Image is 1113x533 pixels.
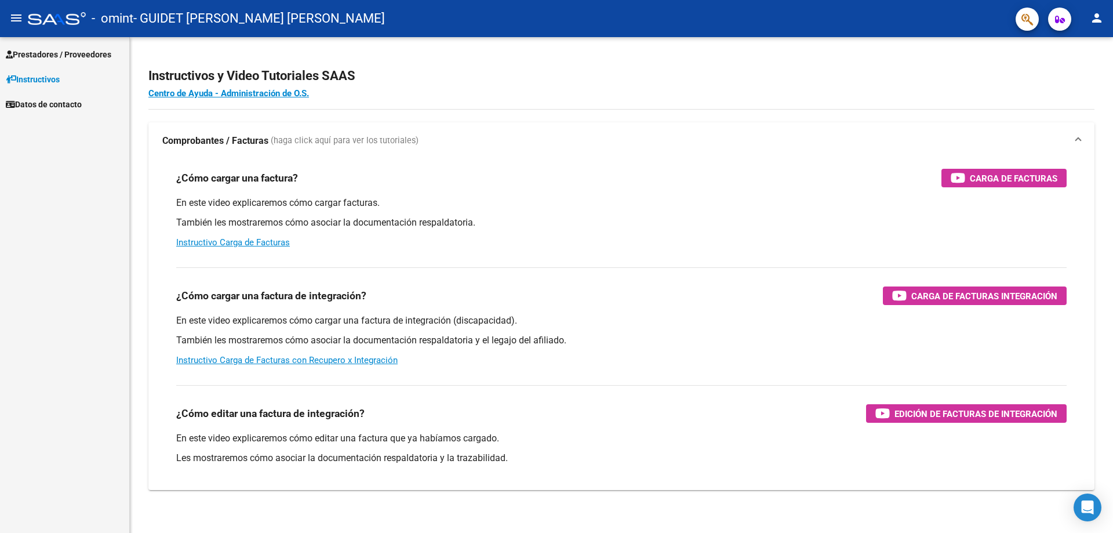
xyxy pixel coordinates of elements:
[176,452,1067,465] p: Les mostraremos cómo asociar la documentación respaldatoria y la trazabilidad.
[176,314,1067,327] p: En este video explicaremos cómo cargar una factura de integración (discapacidad).
[1090,11,1104,25] mat-icon: person
[6,73,60,86] span: Instructivos
[148,65,1094,87] h2: Instructivos y Video Tutoriales SAAS
[148,122,1094,159] mat-expansion-panel-header: Comprobantes / Facturas (haga click aquí para ver los tutoriales)
[176,197,1067,209] p: En este video explicaremos cómo cargar facturas.
[176,170,298,186] h3: ¿Cómo cargar una factura?
[1074,494,1101,521] div: Open Intercom Messenger
[148,159,1094,490] div: Comprobantes / Facturas (haga click aquí para ver los tutoriales)
[941,169,1067,187] button: Carga de Facturas
[176,334,1067,347] p: También les mostraremos cómo asociar la documentación respaldatoria y el legajo del afiliado.
[176,216,1067,229] p: También les mostraremos cómo asociar la documentación respaldatoria.
[176,355,398,365] a: Instructivo Carga de Facturas con Recupero x Integración
[92,6,133,31] span: - omint
[133,6,385,31] span: - GUIDET [PERSON_NAME] [PERSON_NAME]
[271,135,419,147] span: (haga click aquí para ver los tutoriales)
[176,405,365,422] h3: ¿Cómo editar una factura de integración?
[176,432,1067,445] p: En este video explicaremos cómo editar una factura que ya habíamos cargado.
[176,288,366,304] h3: ¿Cómo cargar una factura de integración?
[883,287,1067,305] button: Carga de Facturas Integración
[9,11,23,25] mat-icon: menu
[894,407,1057,421] span: Edición de Facturas de integración
[6,48,111,61] span: Prestadores / Proveedores
[970,171,1057,186] span: Carga de Facturas
[162,135,268,147] strong: Comprobantes / Facturas
[148,88,309,99] a: Centro de Ayuda - Administración de O.S.
[6,98,82,111] span: Datos de contacto
[911,289,1057,303] span: Carga de Facturas Integración
[866,404,1067,423] button: Edición de Facturas de integración
[176,237,290,248] a: Instructivo Carga de Facturas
